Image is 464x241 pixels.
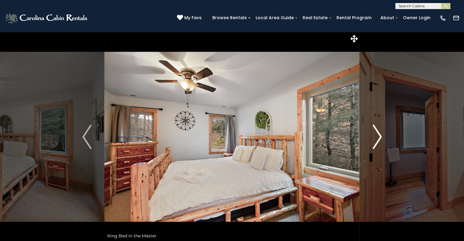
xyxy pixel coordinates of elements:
[400,13,433,23] a: Owner Login
[372,125,382,149] img: arrow
[177,15,203,21] a: My Favs
[300,13,331,23] a: Real Estate
[333,13,375,23] a: Rental Program
[209,13,250,23] a: Browse Rentals
[82,125,92,149] img: arrow
[453,15,459,21] img: mail-regular-white.png
[377,13,397,23] a: About
[253,13,297,23] a: Local Area Guide
[184,15,202,21] span: My Favs
[440,15,446,21] img: phone-regular-white.png
[5,12,89,24] img: White-1-2.png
